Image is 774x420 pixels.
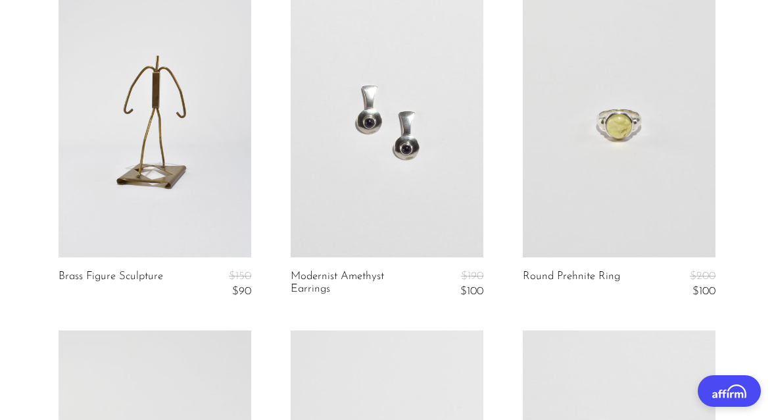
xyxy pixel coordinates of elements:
[690,271,715,282] span: $200
[229,271,251,282] span: $150
[59,271,163,298] a: Brass Figure Sculpture
[460,286,483,297] span: $100
[523,271,620,298] a: Round Prehnite Ring
[461,271,483,282] span: $190
[291,271,418,298] a: Modernist Amethyst Earrings
[692,286,715,297] span: $100
[232,286,251,297] span: $90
